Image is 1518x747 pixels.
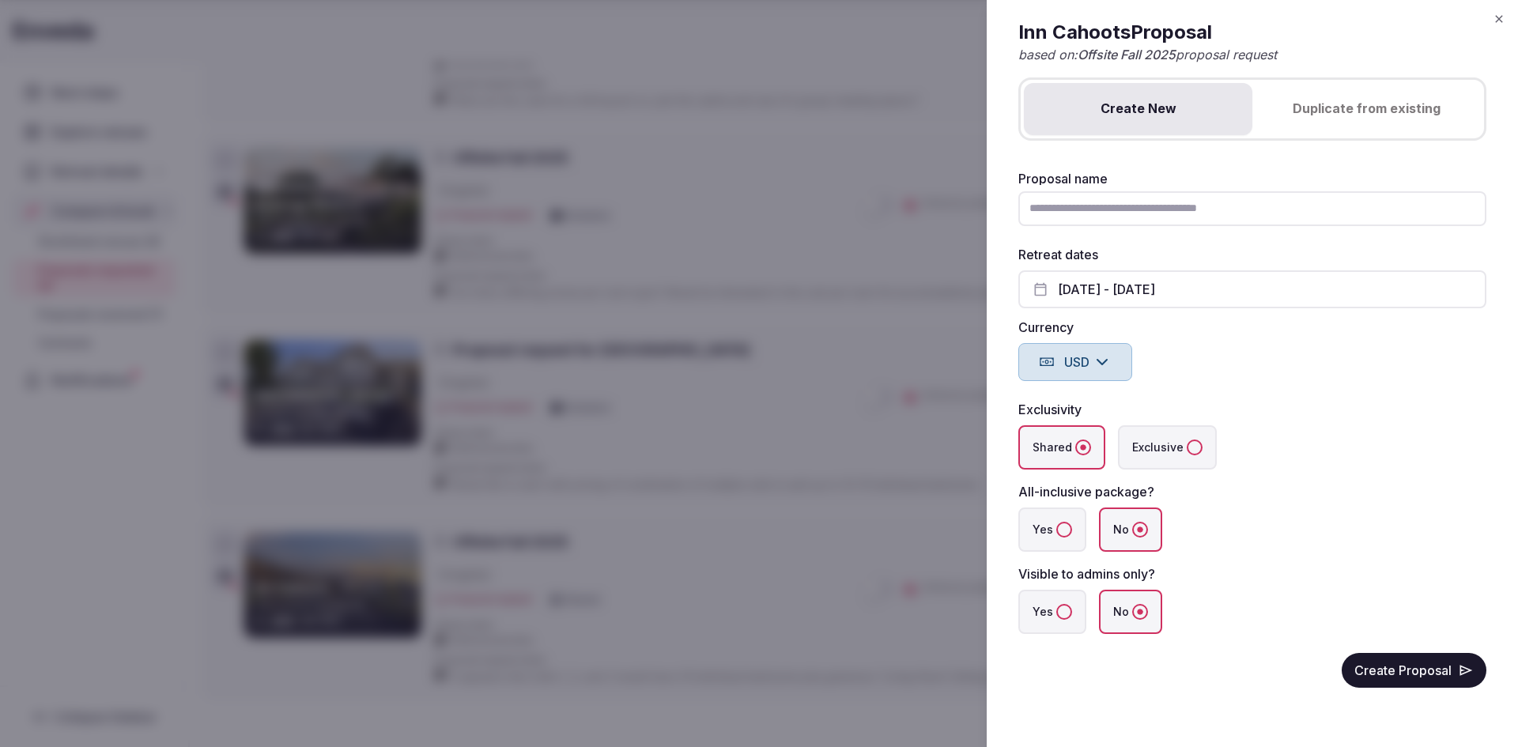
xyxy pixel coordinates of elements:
button: Create Proposal [1342,653,1486,688]
label: No [1099,507,1162,552]
h2: Inn Cahoots Proposal [1018,19,1486,46]
label: Exclusivity [1018,402,1082,417]
button: Shared [1075,440,1091,455]
button: No [1132,522,1148,538]
label: All-inclusive package? [1018,484,1154,500]
label: Currency [1018,321,1486,334]
label: Yes [1018,590,1086,634]
label: No [1099,590,1162,634]
label: Proposal name [1018,172,1486,185]
button: USD [1018,343,1132,381]
button: No [1132,604,1148,620]
button: Duplicate from existing [1252,83,1481,135]
button: Yes [1056,604,1072,620]
button: Yes [1056,522,1072,538]
label: Yes [1018,507,1086,552]
label: Shared [1018,425,1105,470]
label: Visible to admins only? [1018,566,1155,582]
button: Create New [1024,83,1252,135]
p: based on: proposal request [1018,46,1486,62]
label: Retreat dates [1018,247,1098,262]
button: [DATE] - [DATE] [1018,270,1486,308]
label: Exclusive [1118,425,1217,470]
button: Exclusive [1187,440,1203,455]
span: Offsite Fall 2025 [1078,47,1176,62]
